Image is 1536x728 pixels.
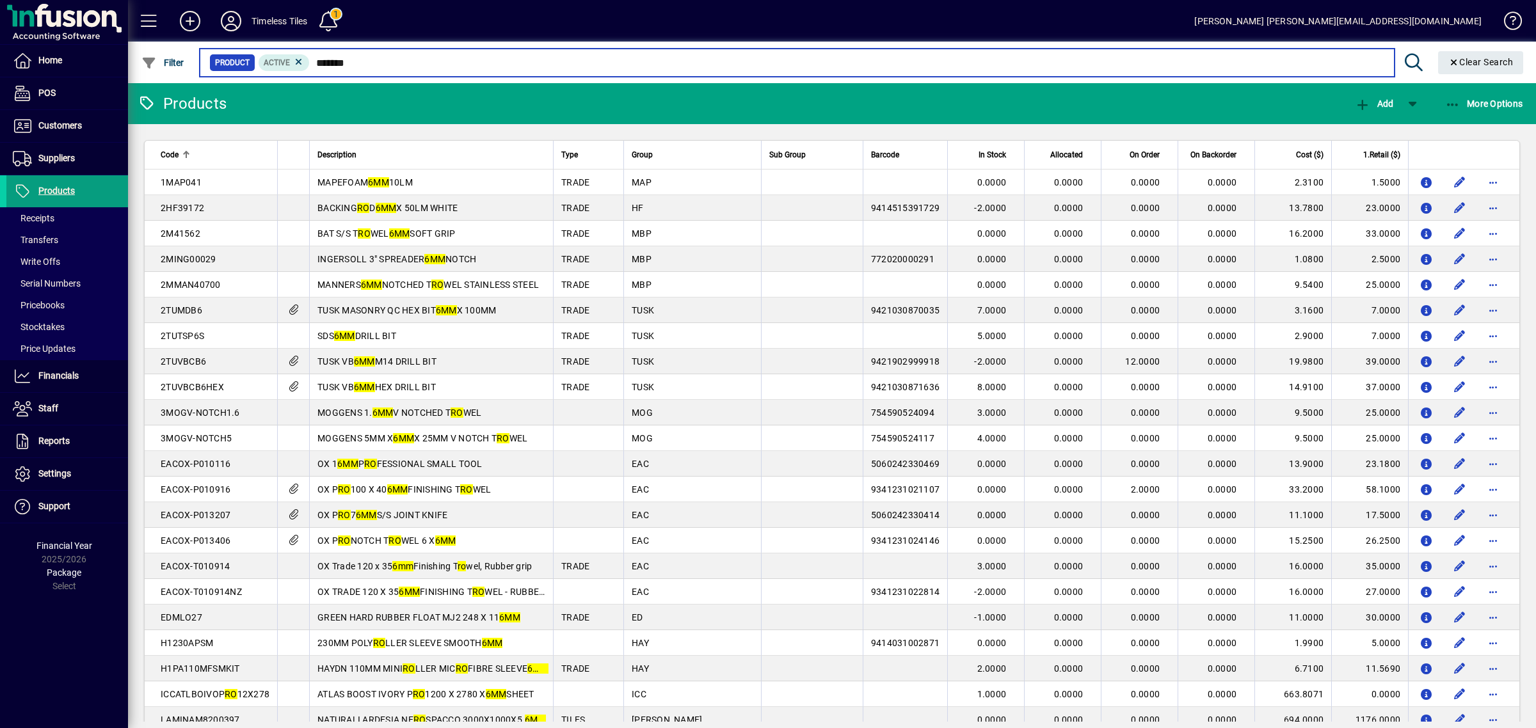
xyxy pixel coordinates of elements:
[632,408,653,418] span: MOG
[317,408,481,418] span: MOGGENS 1. V NOTCHED T WEL
[1208,203,1237,213] span: 0.0000
[36,541,92,551] span: Financial Year
[6,393,128,425] a: Staff
[1054,331,1084,341] span: 0.0000
[974,356,1006,367] span: -2.0000
[1331,297,1408,323] td: 7.0000
[632,280,652,290] span: MBP
[38,370,79,381] span: Financials
[38,55,62,65] span: Home
[6,458,128,490] a: Settings
[1483,530,1503,551] button: More options
[1483,607,1503,628] button: More options
[632,203,644,213] span: HF
[211,10,252,33] button: Profile
[317,177,413,187] span: MAPEFOAM 10LM
[1363,148,1400,162] span: 1.Retail ($)
[436,305,457,315] em: 6MM
[6,338,128,360] a: Price Updates
[161,331,204,341] span: 2TUTSP6S
[1254,553,1331,579] td: 16.0000
[1450,530,1470,551] button: Edit
[6,110,128,142] a: Customers
[1450,351,1470,372] button: Edit
[871,484,940,495] span: 9341231021107
[632,382,654,392] span: TUSK
[170,10,211,33] button: Add
[1254,221,1331,246] td: 16.2000
[376,203,397,213] em: 6MM
[161,305,202,315] span: 2TUMDB6
[354,356,375,367] em: 6MM
[871,203,940,213] span: 9414515391729
[431,280,444,290] em: RO
[1254,195,1331,221] td: 13.7800
[871,382,940,392] span: 9421030871636
[1208,433,1237,443] span: 0.0000
[561,356,589,367] span: TRADE
[38,501,70,511] span: Support
[161,148,269,162] div: Code
[1208,254,1237,264] span: 0.0000
[1190,148,1236,162] span: On Backorder
[1331,272,1408,297] td: 25.0000
[1355,99,1393,109] span: Add
[1130,148,1160,162] span: On Order
[977,331,1007,341] span: 5.0000
[460,484,473,495] em: RO
[161,228,200,239] span: 2M41562
[6,273,128,294] a: Serial Numbers
[1050,148,1083,162] span: Allocated
[977,305,1007,315] span: 7.0000
[6,425,128,457] a: Reports
[1483,479,1503,500] button: More options
[361,280,382,290] em: 6MM
[1445,99,1523,109] span: More Options
[1254,272,1331,297] td: 9.5400
[317,459,483,469] span: OX 1 P FESSIONAL SMALL TOOL
[317,331,396,341] span: SDS DRILL BIT
[13,213,54,223] span: Receipts
[1483,198,1503,218] button: More options
[138,93,227,114] div: Products
[1331,451,1408,477] td: 23.1800
[1483,402,1503,423] button: More options
[1054,408,1084,418] span: 0.0000
[1054,305,1084,315] span: 0.0000
[372,408,394,418] em: 6MM
[1208,510,1237,520] span: 0.0000
[1450,377,1470,397] button: Edit
[974,203,1006,213] span: -2.0000
[13,278,81,289] span: Serial Numbers
[317,305,496,315] span: TUSK MASONRY QC HEX BIT X 100MM
[317,228,456,239] span: BAT S/S T WEL SOFT GRIP
[259,54,310,71] mat-chip: Activation Status: Active
[1483,274,1503,295] button: More options
[1450,582,1470,602] button: Edit
[1483,582,1503,602] button: More options
[161,459,230,469] span: EACOX-P010116
[368,177,389,187] em: 6MM
[6,491,128,523] a: Support
[561,177,589,187] span: TRADE
[337,459,358,469] em: 6MM
[161,254,216,264] span: 2MING00029
[161,382,224,392] span: 2TUVBCB6HEX
[356,510,377,520] em: 6MM
[632,459,649,469] span: EAC
[1254,297,1331,323] td: 3.1600
[632,484,649,495] span: EAC
[632,331,654,341] span: TUSK
[317,148,356,162] span: Description
[1483,377,1503,397] button: More options
[1131,331,1160,341] span: 0.0000
[1254,451,1331,477] td: 13.9000
[632,433,653,443] span: MOG
[6,143,128,175] a: Suppliers
[1450,172,1470,193] button: Edit
[1054,356,1084,367] span: 0.0000
[1131,228,1160,239] span: 0.0000
[1483,172,1503,193] button: More options
[561,203,589,213] span: TRADE
[1054,535,1084,546] span: 0.0000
